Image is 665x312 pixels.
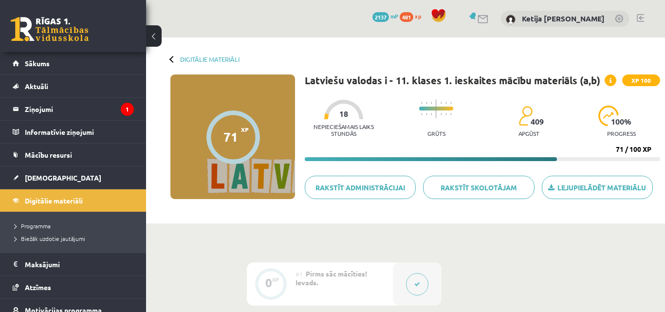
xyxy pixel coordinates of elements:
img: icon-short-line-57e1e144782c952c97e751825c79c345078a6d821885a25fce030b3d8c18986b.svg [441,102,442,104]
img: icon-short-line-57e1e144782c952c97e751825c79c345078a6d821885a25fce030b3d8c18986b.svg [441,113,442,115]
img: icon-short-line-57e1e144782c952c97e751825c79c345078a6d821885a25fce030b3d8c18986b.svg [426,102,427,104]
legend: Informatīvie ziņojumi [25,121,134,143]
span: Aktuāli [25,82,48,91]
a: Aktuāli [13,75,134,97]
i: 1 [121,103,134,116]
span: [DEMOGRAPHIC_DATA] [25,173,101,182]
a: Rīgas 1. Tālmācības vidusskola [11,17,89,41]
img: icon-long-line-d9ea69661e0d244f92f715978eff75569469978d946b2353a9bb055b3ed8787d.svg [436,99,437,118]
a: Mācību resursi [13,144,134,166]
a: Biežāk uzdotie jautājumi [15,234,136,243]
a: Ziņojumi1 [13,98,134,120]
span: 481 [400,12,413,22]
img: icon-short-line-57e1e144782c952c97e751825c79c345078a6d821885a25fce030b3d8c18986b.svg [431,102,432,104]
img: icon-short-line-57e1e144782c952c97e751825c79c345078a6d821885a25fce030b3d8c18986b.svg [450,102,451,104]
span: XP 100 [622,74,660,86]
img: icon-progress-161ccf0a02000e728c5f80fcf4c31c7af3da0e1684b2b1d7c360e028c24a22f1.svg [598,106,619,126]
span: 2137 [372,12,389,22]
img: icon-short-line-57e1e144782c952c97e751825c79c345078a6d821885a25fce030b3d8c18986b.svg [450,113,451,115]
a: 2137 mP [372,12,398,20]
img: icon-short-line-57e1e144782c952c97e751825c79c345078a6d821885a25fce030b3d8c18986b.svg [445,102,446,104]
a: Atzīmes [13,276,134,298]
a: Digitālie materiāli [13,189,134,212]
a: [DEMOGRAPHIC_DATA] [13,166,134,189]
span: Digitālie materiāli [25,196,83,205]
div: 71 [223,129,238,144]
img: icon-short-line-57e1e144782c952c97e751825c79c345078a6d821885a25fce030b3d8c18986b.svg [431,113,432,115]
img: icon-short-line-57e1e144782c952c97e751825c79c345078a6d821885a25fce030b3d8c18986b.svg [426,113,427,115]
a: 481 xp [400,12,426,20]
img: icon-short-line-57e1e144782c952c97e751825c79c345078a6d821885a25fce030b3d8c18986b.svg [445,113,446,115]
a: Informatīvie ziņojumi [13,121,134,143]
div: 0 [265,278,272,287]
span: mP [390,12,398,20]
span: Pirms sāc mācīties! Ievads. [296,269,367,287]
span: Atzīmes [25,283,51,292]
span: Programma [15,222,51,230]
a: Rakstīt skolotājam [423,176,534,199]
div: XP [272,277,279,282]
img: icon-short-line-57e1e144782c952c97e751825c79c345078a6d821885a25fce030b3d8c18986b.svg [421,113,422,115]
span: Mācību resursi [25,150,72,159]
img: students-c634bb4e5e11cddfef0936a35e636f08e4e9abd3cc4e673bd6f9a4125e45ecb1.svg [518,106,533,126]
img: Ketija Nikola Kmeta [506,15,516,24]
a: Ketija [PERSON_NAME] [522,14,605,23]
a: Digitālie materiāli [180,55,240,63]
p: progress [607,130,636,137]
p: Nepieciešamais laiks stundās [305,123,383,137]
span: xp [415,12,421,20]
h1: Latviešu valodas i - 11. klases 1. ieskaites mācību materiāls (a,b) [305,74,600,86]
img: icon-short-line-57e1e144782c952c97e751825c79c345078a6d821885a25fce030b3d8c18986b.svg [421,102,422,104]
legend: Maksājumi [25,253,134,275]
a: Lejupielādēt materiālu [542,176,653,199]
span: #1 [296,270,303,278]
a: Maksājumi [13,253,134,275]
span: XP [241,126,249,133]
p: apgūst [518,130,539,137]
span: 100 % [611,117,632,126]
a: Rakstīt administrācijai [305,176,416,199]
span: 18 [339,110,348,118]
p: Grūts [427,130,445,137]
a: Sākums [13,52,134,74]
legend: Ziņojumi [25,98,134,120]
span: Sākums [25,59,50,68]
a: Programma [15,221,136,230]
span: 409 [531,117,544,126]
span: Biežāk uzdotie jautājumi [15,235,85,242]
